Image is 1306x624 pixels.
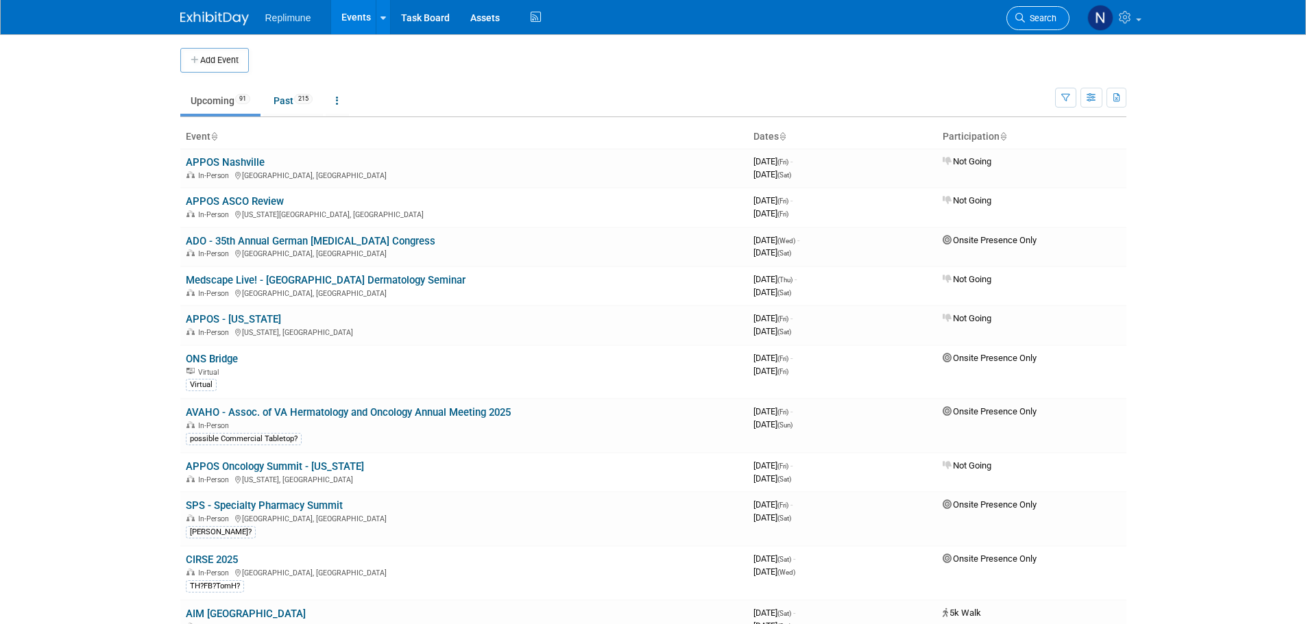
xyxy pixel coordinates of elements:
[795,274,797,284] span: -
[777,210,788,218] span: (Fri)
[943,608,981,618] span: 5k Walk
[186,208,742,219] div: [US_STATE][GEOGRAPHIC_DATA], [GEOGRAPHIC_DATA]
[943,313,991,323] span: Not Going
[1025,13,1056,23] span: Search
[186,210,195,217] img: In-Person Event
[777,276,793,284] span: (Thu)
[198,171,233,180] span: In-Person
[198,475,233,484] span: In-Person
[186,569,195,575] img: In-Person Event
[186,274,465,286] a: Medscape Live! - [GEOGRAPHIC_DATA] Dermatology Seminar
[753,208,788,219] span: [DATE]
[753,608,795,618] span: [DATE]
[790,156,793,166] span: -
[943,274,991,284] span: Not Going
[777,408,788,416] span: (Fri)
[753,287,791,297] span: [DATE]
[753,460,793,471] span: [DATE]
[753,406,793,416] span: [DATE]
[790,406,793,416] span: -
[186,512,742,523] div: [GEOGRAPHIC_DATA], [GEOGRAPHIC_DATA]
[943,156,991,166] span: Not Going
[777,569,795,576] span: (Wed)
[753,499,793,510] span: [DATE]
[186,171,195,178] img: In-Person Event
[777,355,788,362] span: (Fri)
[790,460,793,471] span: -
[186,499,343,512] a: SPS - Specialty Pharmacy Summit
[753,169,791,179] span: [DATE]
[186,287,742,298] div: [GEOGRAPHIC_DATA], [GEOGRAPHIC_DATA]
[777,328,791,336] span: (Sat)
[793,608,795,618] span: -
[186,514,195,521] img: In-Person Event
[180,125,748,149] th: Event
[186,608,306,620] a: AIM [GEOGRAPHIC_DATA]
[790,195,793,205] span: -
[777,158,788,166] span: (Fri)
[198,569,233,577] span: In-Person
[294,94,313,104] span: 215
[777,462,788,470] span: (Fri)
[943,406,1037,416] span: Onsite Presence Only
[1000,131,1006,142] a: Sort by Participation Type
[1087,5,1113,31] img: Nicole Schaeffner
[797,235,799,245] span: -
[198,421,233,430] span: In-Person
[943,499,1037,510] span: Onsite Presence Only
[753,366,788,376] span: [DATE]
[186,421,195,428] img: In-Person Event
[1006,6,1069,30] a: Search
[265,12,311,23] span: Replimune
[186,247,742,258] div: [GEOGRAPHIC_DATA], [GEOGRAPHIC_DATA]
[753,566,795,577] span: [DATE]
[777,171,791,179] span: (Sat)
[777,315,788,323] span: (Fri)
[777,197,788,205] span: (Fri)
[943,460,991,471] span: Not Going
[777,514,791,522] span: (Sat)
[790,499,793,510] span: -
[753,473,791,484] span: [DATE]
[753,512,791,523] span: [DATE]
[186,353,238,365] a: ONS Bridge
[180,88,261,114] a: Upcoming91
[186,473,742,484] div: [US_STATE], [GEOGRAPHIC_DATA]
[753,156,793,166] span: [DATE]
[186,526,256,538] div: [PERSON_NAME]?
[186,379,217,391] div: Virtual
[186,326,742,337] div: [US_STATE], [GEOGRAPHIC_DATA]
[186,249,195,256] img: In-Person Event
[937,125,1126,149] th: Participation
[753,195,793,205] span: [DATE]
[186,289,195,296] img: In-Person Event
[748,125,937,149] th: Dates
[943,235,1037,245] span: Onsite Presence Only
[186,235,435,247] a: ADO - 35th Annual German [MEDICAL_DATA] Congress
[777,610,791,617] span: (Sat)
[186,460,364,473] a: APPOS Oncology Summit - [US_STATE]
[753,326,791,336] span: [DATE]
[186,156,265,169] a: APPOS Nashville
[198,514,233,523] span: In-Person
[943,353,1037,363] span: Onsite Presence Only
[186,566,742,577] div: [GEOGRAPHIC_DATA], [GEOGRAPHIC_DATA]
[198,328,233,337] span: In-Person
[777,289,791,297] span: (Sat)
[943,195,991,205] span: Not Going
[753,313,793,323] span: [DATE]
[753,419,793,429] span: [DATE]
[943,553,1037,564] span: Onsite Presence Only
[186,368,195,375] img: Virtual Event
[777,368,788,375] span: (Fri)
[186,475,195,482] img: In-Person Event
[777,237,795,245] span: (Wed)
[186,195,284,208] a: APPOS ASCO Review
[777,501,788,509] span: (Fri)
[753,235,799,245] span: [DATE]
[235,94,250,104] span: 91
[753,553,795,564] span: [DATE]
[777,421,793,429] span: (Sun)
[210,131,217,142] a: Sort by Event Name
[753,247,791,258] span: [DATE]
